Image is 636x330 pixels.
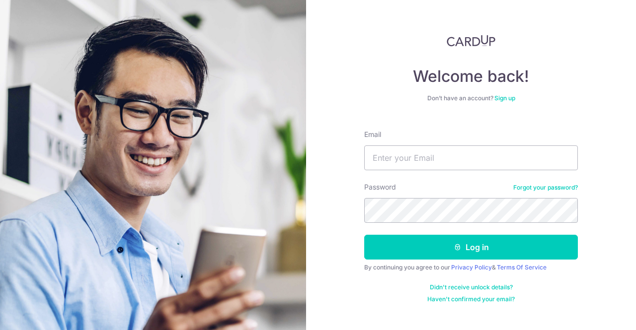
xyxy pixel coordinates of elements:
label: Email [364,130,381,139]
img: CardUp Logo [447,35,495,47]
button: Log in [364,235,578,260]
a: Terms Of Service [497,264,547,271]
a: Haven't confirmed your email? [427,295,515,303]
div: By continuing you agree to our & [364,264,578,271]
a: Didn't receive unlock details? [430,283,513,291]
a: Sign up [494,94,515,102]
div: Don’t have an account? [364,94,578,102]
a: Forgot your password? [513,184,578,192]
label: Password [364,182,396,192]
h4: Welcome back! [364,66,578,86]
a: Privacy Policy [451,264,492,271]
input: Enter your Email [364,145,578,170]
